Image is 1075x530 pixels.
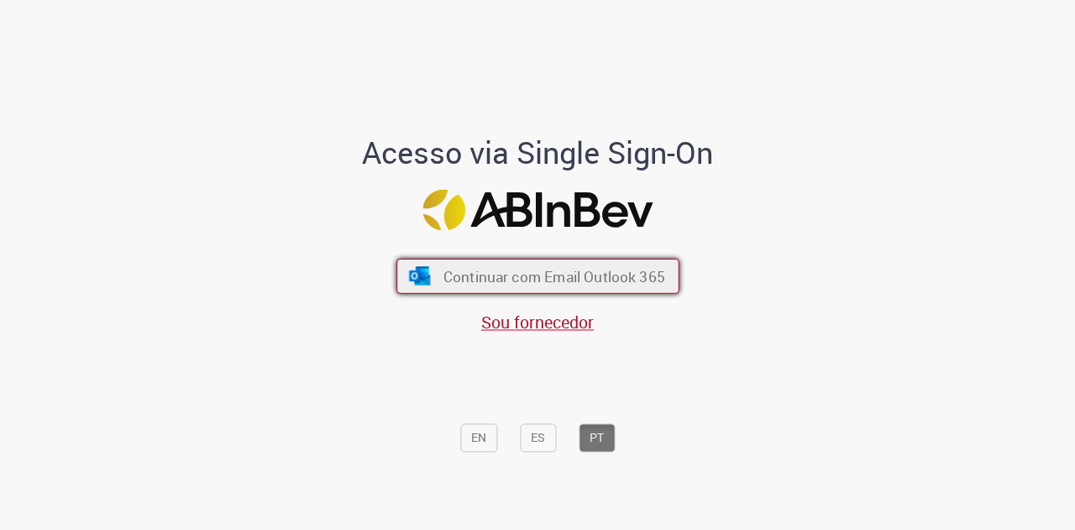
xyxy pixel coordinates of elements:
img: ícone Azure/Microsoft 360 [407,267,432,286]
button: PT [579,423,615,452]
a: Sou fornecedor [481,312,594,334]
button: ES [520,423,556,452]
img: Logo ABInBev [422,190,653,231]
span: Continuar com Email Outlook 365 [443,266,664,286]
button: ícone Azure/Microsoft 360 Continuar com Email Outlook 365 [396,259,679,294]
h1: Acesso via Single Sign-On [305,136,771,170]
button: EN [460,423,497,452]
